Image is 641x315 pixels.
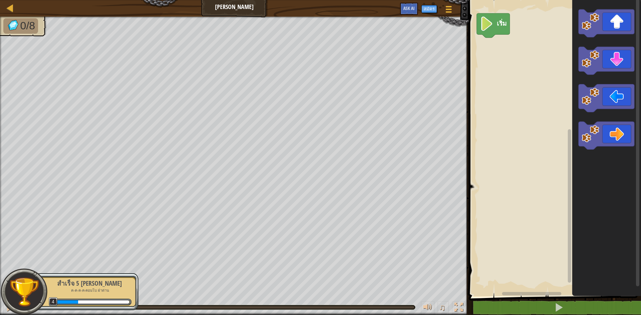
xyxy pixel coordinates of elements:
[421,5,437,13] button: สมัคร
[400,3,418,15] button: Ask AI
[421,301,434,315] button: ปรับระดับเสียง
[47,288,132,293] p: ค-ค-ค-ค-คอมโบ ฝ่าด่าน
[49,297,58,306] span: 4
[403,5,415,11] span: Ask AI
[20,20,35,32] span: 0/8
[452,301,465,315] button: สลับเป็นเต็มจอ
[438,301,449,315] button: ♫
[497,19,507,28] text: เริ่ม
[3,18,38,34] li: เก็บอัญมณี
[47,279,132,288] div: สำเร็จ 5 [PERSON_NAME]
[439,302,446,312] span: ♫
[440,3,457,18] button: แสดงเมนูเกมส์
[9,277,39,307] img: trophy.png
